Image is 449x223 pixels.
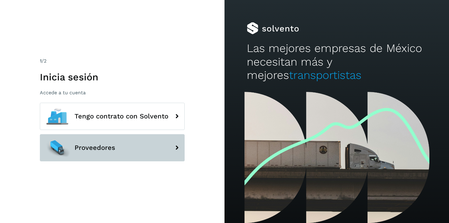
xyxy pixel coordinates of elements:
span: Tengo contrato con Solvento [75,113,168,120]
div: /2 [40,57,185,65]
h2: Las mejores empresas de México necesitan más y mejores [247,42,426,82]
h1: Inicia sesión [40,71,185,83]
span: Proveedores [75,144,115,151]
span: transportistas [289,69,361,82]
p: Accede a tu cuenta [40,90,185,95]
span: 1 [40,58,42,64]
button: Tengo contrato con Solvento [40,103,185,130]
button: Proveedores [40,134,185,161]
